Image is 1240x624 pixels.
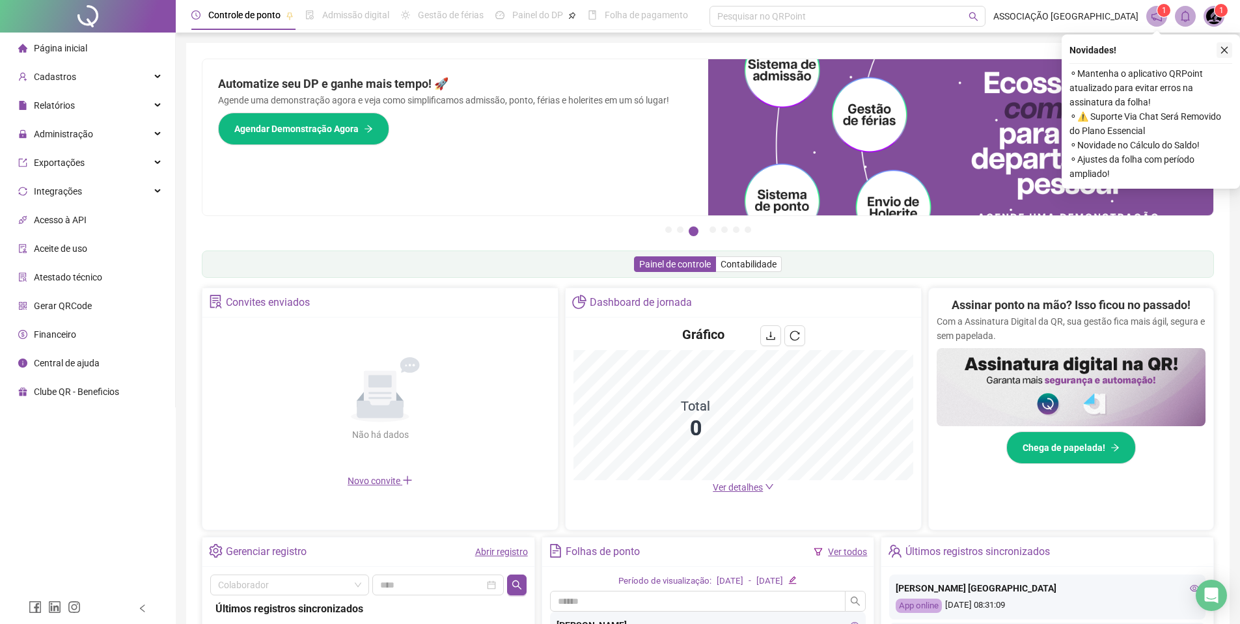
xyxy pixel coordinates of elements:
span: audit [18,244,27,253]
span: sun [401,10,410,20]
div: [DATE] [756,575,783,588]
span: linkedin [48,601,61,614]
span: Cadastros [34,72,76,82]
button: 6 [733,226,739,233]
span: ⚬ Ajustes da folha com período ampliado! [1069,152,1232,181]
sup: Atualize o seu contato no menu Meus Dados [1215,4,1228,17]
span: setting [209,544,223,558]
span: Gestão de férias [418,10,484,20]
span: Novidades ! [1069,43,1116,57]
div: Convites enviados [226,292,310,314]
button: Chega de papelada! [1006,431,1136,464]
span: home [18,44,27,53]
span: ⚬ ⚠️ Suporte Via Chat Será Removido do Plano Essencial [1069,109,1232,138]
span: ⚬ Mantenha o aplicativo QRPoint atualizado para evitar erros na assinatura da folha! [1069,66,1232,109]
span: lock [18,129,27,139]
span: book [588,10,597,20]
span: Agendar Demonstração Agora [234,122,359,136]
span: instagram [68,601,81,614]
span: Gerar QRCode [34,301,92,311]
h4: Gráfico [682,325,724,344]
span: Central de ajuda [34,358,100,368]
span: notification [1151,10,1163,22]
span: file-text [549,544,562,558]
span: 1 [1162,6,1166,15]
span: plus [402,475,413,485]
div: Últimos registros sincronizados [905,541,1050,563]
span: ASSOCIAÇÃO [GEOGRAPHIC_DATA] [993,9,1138,23]
span: Clube QR - Beneficios [34,387,119,397]
img: 38118 [1204,7,1224,26]
span: solution [18,273,27,282]
span: search [512,580,522,590]
span: Ver detalhes [713,482,763,493]
span: Novo convite [348,476,413,486]
span: Chega de papelada! [1023,441,1105,455]
div: [DATE] [717,575,743,588]
span: Folha de pagamento [605,10,688,20]
div: [DATE] 08:31:09 [896,599,1199,614]
a: Ver todos [828,547,867,557]
span: file [18,101,27,110]
span: api [18,215,27,224]
img: banner%2Fd57e337e-a0d3-4837-9615-f134fc33a8e6.png [708,59,1214,215]
span: reload [790,331,800,341]
button: 3 [689,226,698,236]
span: search [850,596,861,606]
span: pushpin [568,12,576,20]
span: clock-circle [191,10,200,20]
span: filter [814,547,823,556]
img: banner%2F02c71560-61a6-44d4-94b9-c8ab97240462.png [937,348,1206,426]
span: Painel de controle [639,259,711,269]
span: bell [1179,10,1191,22]
div: Período de visualização: [618,575,711,588]
span: Aceite de uso [34,243,87,254]
span: Página inicial [34,43,87,53]
span: Relatórios [34,100,75,111]
sup: 1 [1157,4,1170,17]
a: Ver detalhes down [713,482,774,493]
div: Folhas de ponto [566,541,640,563]
span: qrcode [18,301,27,310]
h2: Automatize seu DP e ganhe mais tempo! 🚀 [218,75,693,93]
span: user-add [18,72,27,81]
span: Contabilidade [721,259,777,269]
button: 1 [665,226,672,233]
button: 5 [721,226,728,233]
span: down [765,482,774,491]
button: 7 [745,226,751,233]
span: Acesso à API [34,215,87,225]
div: [PERSON_NAME] [GEOGRAPHIC_DATA] [896,581,1199,595]
span: facebook [29,601,42,614]
span: Administração [34,129,93,139]
span: pushpin [286,12,294,20]
span: team [888,544,902,558]
h2: Assinar ponto na mão? Isso ficou no passado! [952,296,1191,314]
span: arrow-right [1110,443,1120,452]
div: - [749,575,751,588]
span: pie-chart [572,295,586,308]
span: Financeiro [34,329,76,340]
span: info-circle [18,359,27,368]
div: App online [896,599,942,614]
span: export [18,158,27,167]
p: Agende uma demonstração agora e veja como simplificamos admissão, ponto, férias e holerites em um... [218,93,693,107]
span: search [969,12,978,21]
p: Com a Assinatura Digital da QR, sua gestão fica mais ágil, segura e sem papelada. [937,314,1206,343]
span: left [138,604,147,613]
span: gift [18,387,27,396]
span: arrow-right [364,124,373,133]
div: Últimos registros sincronizados [215,601,521,617]
span: dashboard [495,10,504,20]
span: Integrações [34,186,82,197]
span: eye [1190,584,1199,593]
div: Open Intercom Messenger [1196,580,1227,611]
span: file-done [305,10,314,20]
span: ⚬ Novidade no Cálculo do Saldo! [1069,138,1232,152]
div: Dashboard de jornada [590,292,692,314]
span: Atestado técnico [34,272,102,282]
button: 4 [710,226,716,233]
span: close [1220,46,1229,55]
span: Controle de ponto [208,10,281,20]
span: Exportações [34,157,85,168]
